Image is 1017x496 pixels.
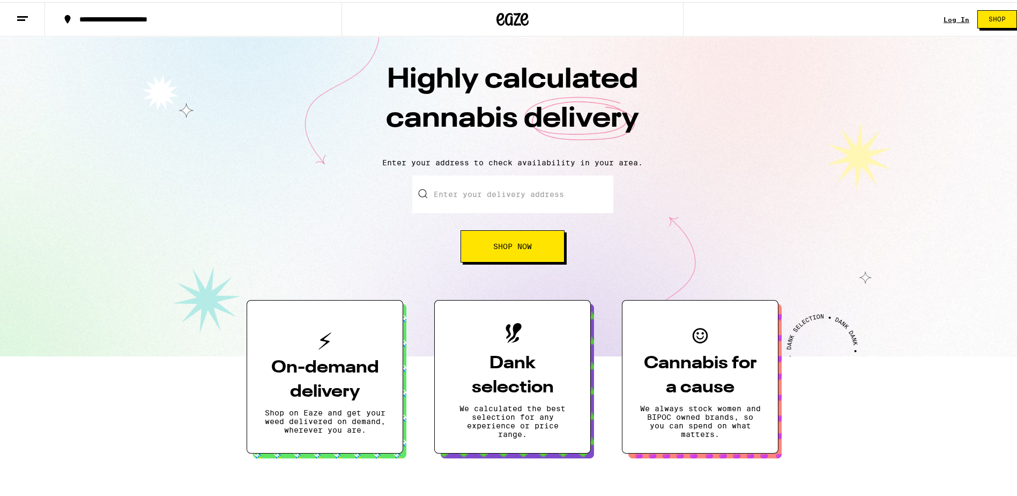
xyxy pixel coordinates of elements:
[452,349,573,398] h3: Dank selection
[264,354,385,402] h3: On-demand delivery
[11,156,1014,165] p: Enter your address to check availability in your area.
[493,240,532,248] span: Shop Now
[944,14,969,21] a: Log In
[640,349,761,398] h3: Cannabis for a cause
[989,14,1006,20] span: Shop
[452,402,573,436] p: We calculated the best selection for any experience or price range.
[6,8,77,16] span: Hi. Need any help?
[434,298,591,451] button: Dank selectionWe calculated the best selection for any experience or price range.
[622,298,778,451] button: Cannabis for a causeWe always stock women and BIPOC owned brands, so you can spend on what matters.
[412,173,613,211] input: Enter your delivery address
[325,59,700,148] h1: Highly calculated cannabis delivery
[640,402,761,436] p: We always stock women and BIPOC owned brands, so you can spend on what matters.
[264,406,385,432] p: Shop on Eaze and get your weed delivered on demand, wherever you are.
[247,298,403,451] button: On-demand deliveryShop on Eaze and get your weed delivered on demand, wherever you are.
[461,228,565,260] button: Shop Now
[977,8,1017,26] button: Shop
